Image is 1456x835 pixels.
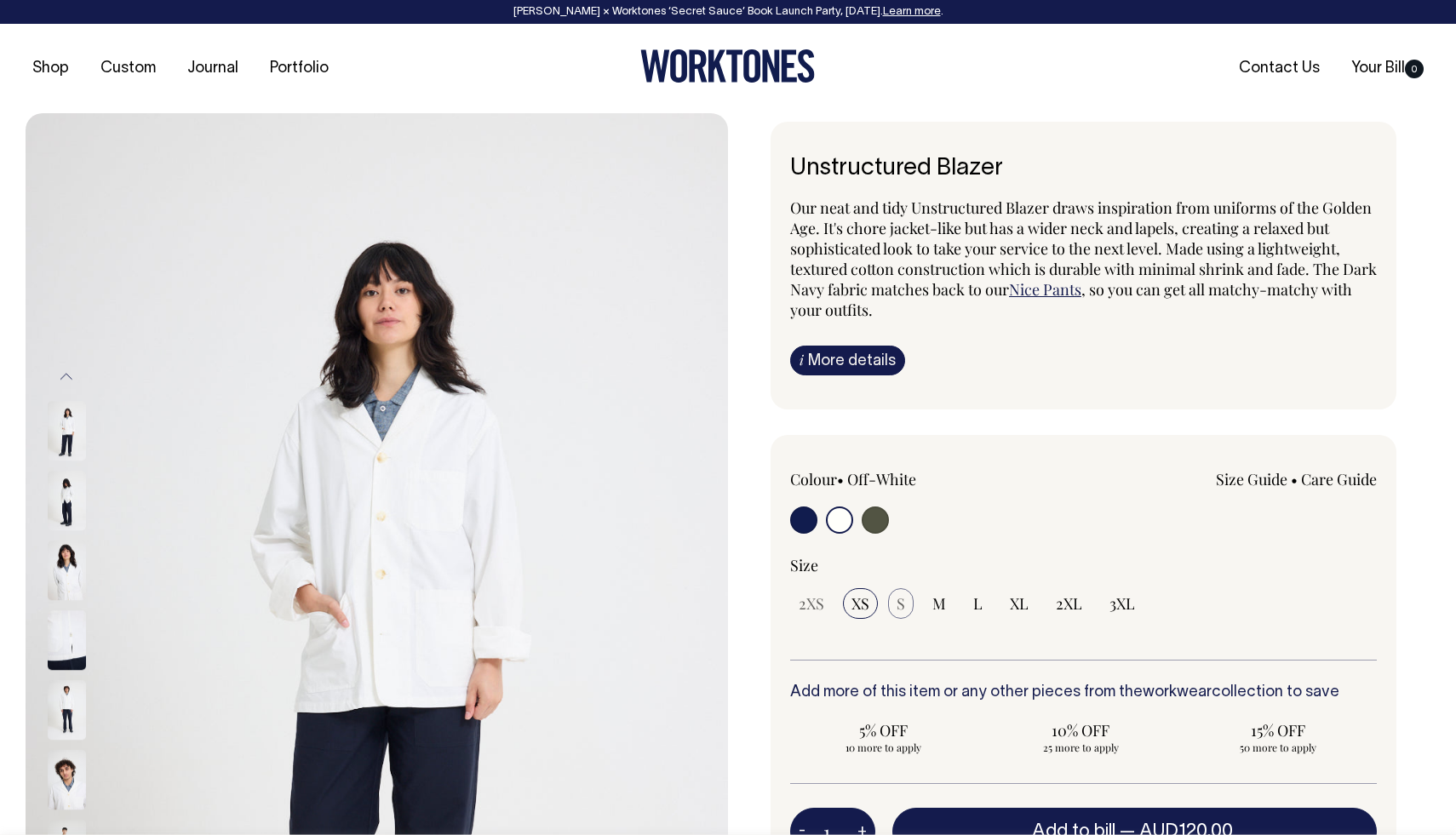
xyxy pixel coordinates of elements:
[996,741,1167,754] span: 25 more to apply
[799,741,969,754] span: 10 more to apply
[800,351,804,369] span: i
[837,469,844,489] span: •
[843,588,878,619] input: XS
[790,197,1377,300] span: Our neat and tidy Unstructured Blazer draws inspiration from uniforms of the Golden Age. It's cho...
[847,469,916,489] label: Off-White
[48,471,86,530] img: off-white
[790,346,905,375] a: iMore details
[1101,588,1144,619] input: 3XL
[883,7,941,17] a: Learn more
[48,750,86,809] img: off-white
[1109,593,1135,614] span: 3XL
[48,401,86,460] img: off-white
[1193,741,1363,754] span: 50 more to apply
[181,54,245,83] a: Journal
[1216,469,1287,489] a: Size Guide
[1291,469,1298,489] span: •
[26,54,76,83] a: Shop
[17,6,1439,18] div: [PERSON_NAME] × Worktones ‘Secret Sauce’ Book Launch Party, [DATE]. .
[799,593,824,614] span: 2XS
[48,540,86,600] img: off-white
[263,54,335,83] a: Portfolio
[897,593,905,614] span: S
[851,593,869,614] span: XS
[1405,60,1424,78] span: 0
[996,720,1167,741] span: 10% OFF
[790,684,1377,701] h6: Add more of this item or any other pieces from the collection to save
[932,593,946,614] span: M
[1143,685,1212,700] a: workwear
[54,357,79,396] button: Previous
[1344,54,1430,83] a: Your Bill0
[965,588,991,619] input: L
[1184,715,1372,759] input: 15% OFF 50 more to apply
[1047,588,1091,619] input: 2XL
[1301,469,1377,489] a: Care Guide
[973,593,983,614] span: L
[790,555,1377,575] div: Size
[790,588,833,619] input: 2XS
[1009,279,1081,300] a: Nice Pants
[888,588,914,619] input: S
[924,588,954,619] input: M
[94,54,163,83] a: Custom
[48,680,86,740] img: off-white
[988,715,1175,759] input: 10% OFF 25 more to apply
[799,720,969,741] span: 5% OFF
[1232,54,1327,83] a: Contact Us
[1056,593,1082,614] span: 2XL
[790,156,1377,182] h6: Unstructured Blazer
[790,469,1025,489] div: Colour
[790,715,977,759] input: 5% OFF 10 more to apply
[790,279,1352,320] span: , so you can get all matchy-matchy with your outfits.
[1193,720,1363,741] span: 15% OFF
[1010,593,1029,614] span: XL
[1001,588,1037,619] input: XL
[48,610,86,670] img: off-white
